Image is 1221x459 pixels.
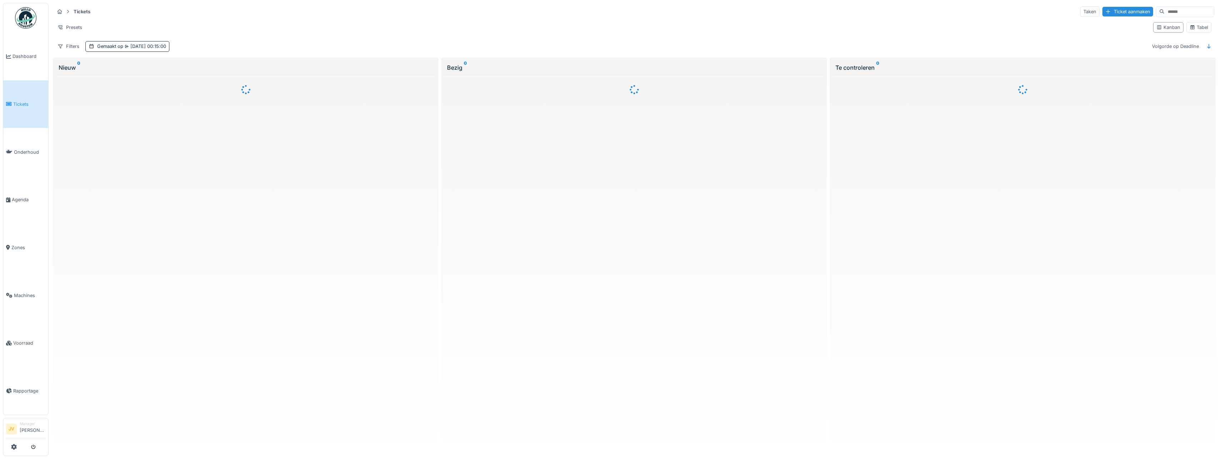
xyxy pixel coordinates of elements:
[3,367,48,415] a: Rapportage
[13,340,45,346] span: Voorraad
[20,421,45,436] li: [PERSON_NAME]
[14,149,45,156] span: Onderhoud
[20,421,45,426] div: Manager
[13,53,45,60] span: Dashboard
[3,80,48,128] a: Tickets
[1080,6,1100,17] div: Taken
[876,63,879,72] sup: 0
[3,176,48,224] a: Agenda
[15,7,36,29] img: Badge_color-CXgf-gQk.svg
[97,43,166,50] div: Gemaakt op
[14,292,45,299] span: Machines
[3,271,48,319] a: Machines
[3,128,48,176] a: Onderhoud
[54,22,85,33] div: Presets
[6,421,45,438] a: JV Manager[PERSON_NAME]
[6,424,17,434] li: JV
[835,63,1210,72] div: Te controleren
[77,63,80,72] sup: 0
[464,63,467,72] sup: 0
[3,33,48,80] a: Dashboard
[1149,41,1202,51] div: Volgorde op Deadline
[13,101,45,108] span: Tickets
[12,196,45,203] span: Agenda
[13,388,45,394] span: Rapportage
[123,44,166,49] span: [DATE] 00:15:00
[3,319,48,367] a: Voorraad
[1190,24,1208,31] div: Tabel
[54,41,83,51] div: Filters
[11,244,45,251] span: Zones
[3,224,48,272] a: Zones
[1156,24,1180,31] div: Kanban
[71,8,93,15] strong: Tickets
[447,63,821,72] div: Bezig
[59,63,433,72] div: Nieuw
[1102,7,1153,16] div: Ticket aanmaken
